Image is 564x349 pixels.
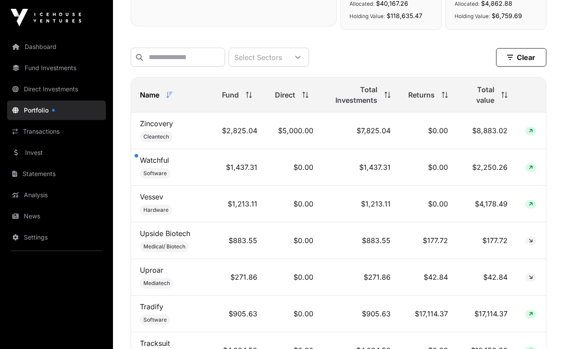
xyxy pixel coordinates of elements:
[266,296,322,332] td: $0.00
[492,12,522,19] span: $6,759.69
[140,229,190,238] a: Upside Biotech
[399,149,457,186] td: $0.00
[322,113,399,149] td: $7,825.04
[455,13,490,19] span: Holding Value:
[350,13,385,19] span: Holding Value:
[213,186,266,222] td: $1,213.11
[322,296,399,332] td: $905.63
[7,164,106,184] a: Statements
[457,113,516,149] td: $8,883.02
[266,186,322,222] td: $0.00
[387,12,422,19] span: $118,635.47
[399,296,457,332] td: $17,114.37
[143,133,169,140] span: Cleantech
[457,149,516,186] td: $2,250.26
[7,122,106,141] a: Transactions
[7,101,106,120] a: Portfolio
[457,259,516,296] td: $42.84
[143,170,167,177] span: Software
[213,296,266,332] td: $905.63
[140,192,163,201] a: Vessev
[408,90,435,100] span: Returns
[275,90,295,100] span: Direct
[266,149,322,186] td: $0.00
[466,84,494,105] span: Total value
[7,143,106,162] a: Invest
[7,228,106,247] a: Settings
[331,84,377,105] span: Total Investments
[350,0,374,7] span: Allocated:
[213,149,266,186] td: $1,437.31
[266,113,322,149] td: $5,000.00
[140,339,170,348] a: Tracksuit
[229,48,287,66] div: Select Sectors
[322,186,399,222] td: $1,213.11
[322,149,399,186] td: $1,437.31
[11,9,81,26] img: Icehouse Ventures Logo
[143,280,170,287] span: Mediatech
[457,186,516,222] td: $4,178.49
[7,206,106,226] a: News
[7,58,106,78] a: Fund Investments
[399,113,457,149] td: $0.00
[213,113,266,149] td: $2,825.04
[143,243,185,250] span: Medical/ Biotech
[399,259,457,296] td: $42.84
[7,185,106,205] a: Analysis
[399,186,457,222] td: $0.00
[7,37,106,56] a: Dashboard
[143,206,169,214] span: Hardware
[143,316,167,323] span: Software
[457,296,516,332] td: $17,114.37
[140,266,163,274] a: Uproar
[455,0,479,7] span: Allocated:
[213,222,266,259] td: $883.55
[322,259,399,296] td: $271.86
[140,302,163,311] a: Tradify
[496,48,546,67] button: Clear
[457,222,516,259] td: $177.72
[140,156,169,165] a: Watchful
[7,79,106,99] a: Direct Investments
[222,90,239,100] span: Fund
[520,307,564,349] iframe: Chat Widget
[140,119,173,128] a: Zincovery
[140,90,159,100] span: Name
[213,259,266,296] td: $271.86
[266,259,322,296] td: $0.00
[266,222,322,259] td: $0.00
[322,222,399,259] td: $883.55
[399,222,457,259] td: $177.72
